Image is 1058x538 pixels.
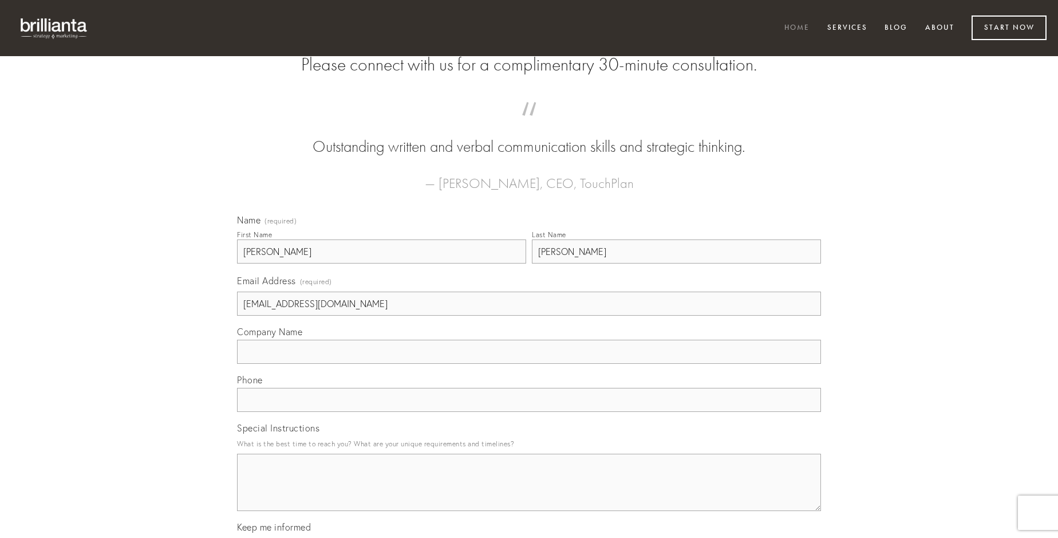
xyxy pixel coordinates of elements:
[237,422,319,434] span: Special Instructions
[972,15,1047,40] a: Start Now
[255,113,803,158] blockquote: Outstanding written and verbal communication skills and strategic thinking.
[877,19,915,38] a: Blog
[237,275,296,286] span: Email Address
[532,230,566,239] div: Last Name
[237,54,821,76] h2: Please connect with us for a complimentary 30-minute consultation.
[264,218,297,225] span: (required)
[237,230,272,239] div: First Name
[237,436,821,451] p: What is the best time to reach you? What are your unique requirements and timelines?
[11,11,97,45] img: brillianta - research, strategy, marketing
[237,521,311,533] span: Keep me informed
[255,113,803,136] span: “
[255,158,803,195] figcaption: — [PERSON_NAME], CEO, TouchPlan
[237,326,302,337] span: Company Name
[918,19,962,38] a: About
[237,214,260,226] span: Name
[237,374,263,386] span: Phone
[777,19,817,38] a: Home
[300,274,332,289] span: (required)
[820,19,875,38] a: Services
